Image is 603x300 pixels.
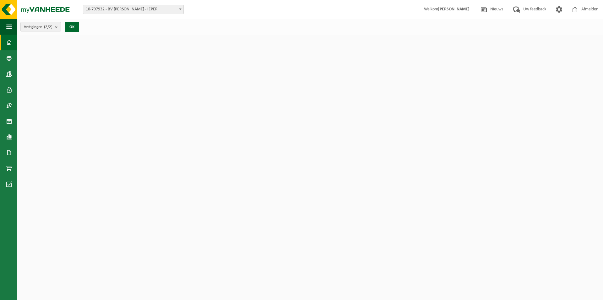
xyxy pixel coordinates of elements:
[438,7,470,12] strong: [PERSON_NAME]
[65,22,79,32] button: OK
[20,22,61,31] button: Vestigingen(2/2)
[24,22,52,32] span: Vestigingen
[44,25,52,29] count: (2/2)
[83,5,183,14] span: 10-797932 - BV STEFAN ROUSSEEUW - IEPER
